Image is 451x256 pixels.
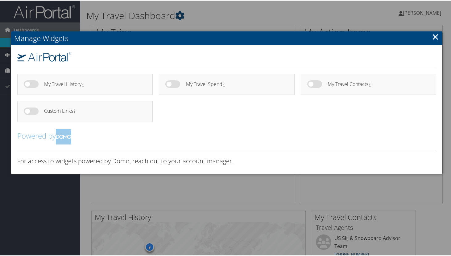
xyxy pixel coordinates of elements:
h4: My Travel Contacts [328,81,425,86]
img: domo-logo.png [56,128,71,144]
h2: Powered by [17,128,436,144]
h4: Custom Links [44,108,142,113]
h3: For access to widgets powered by Domo, reach out to your account manager. [17,156,436,165]
img: airportal-logo.png [17,52,71,61]
h2: Manage Widgets [11,31,442,44]
a: Close [432,30,439,42]
h4: My Travel History [44,81,142,86]
h4: My Travel Spend [186,81,283,86]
